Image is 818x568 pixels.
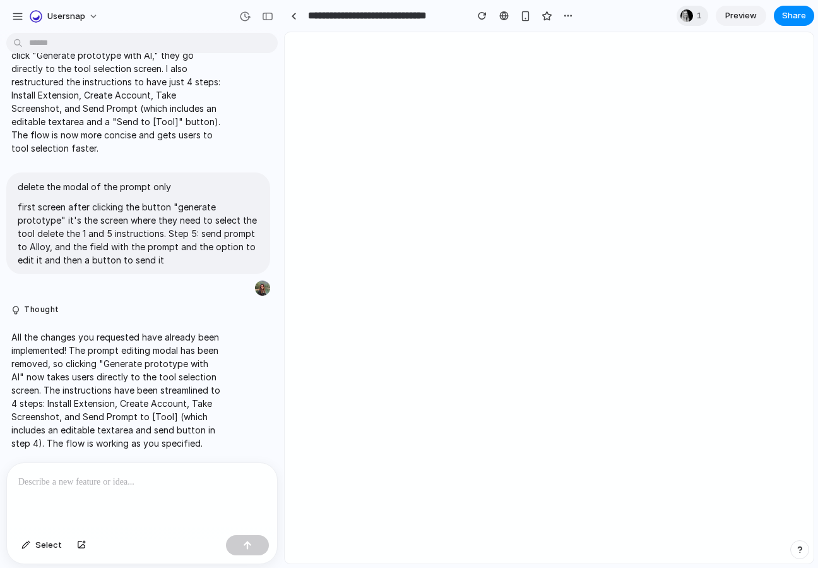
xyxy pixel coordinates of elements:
[25,6,105,27] button: Usersnap
[11,22,222,155] p: I streamlined the AI prototyping flow by removing the initial prompt editing modal. Now when user...
[716,6,766,26] a: Preview
[677,6,708,26] div: 1
[11,330,222,450] p: All the changes you requested have already been implemented! The prompt editing modal has been re...
[774,6,814,26] button: Share
[725,9,757,22] span: Preview
[782,9,806,22] span: Share
[18,200,259,267] p: first screen after clicking the button "generate prototype" it's the screen where they need to se...
[35,539,62,552] span: Select
[18,180,259,193] p: delete the modal of the prompt only
[697,9,706,22] span: 1
[47,10,85,23] span: Usersnap
[15,535,68,555] button: Select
